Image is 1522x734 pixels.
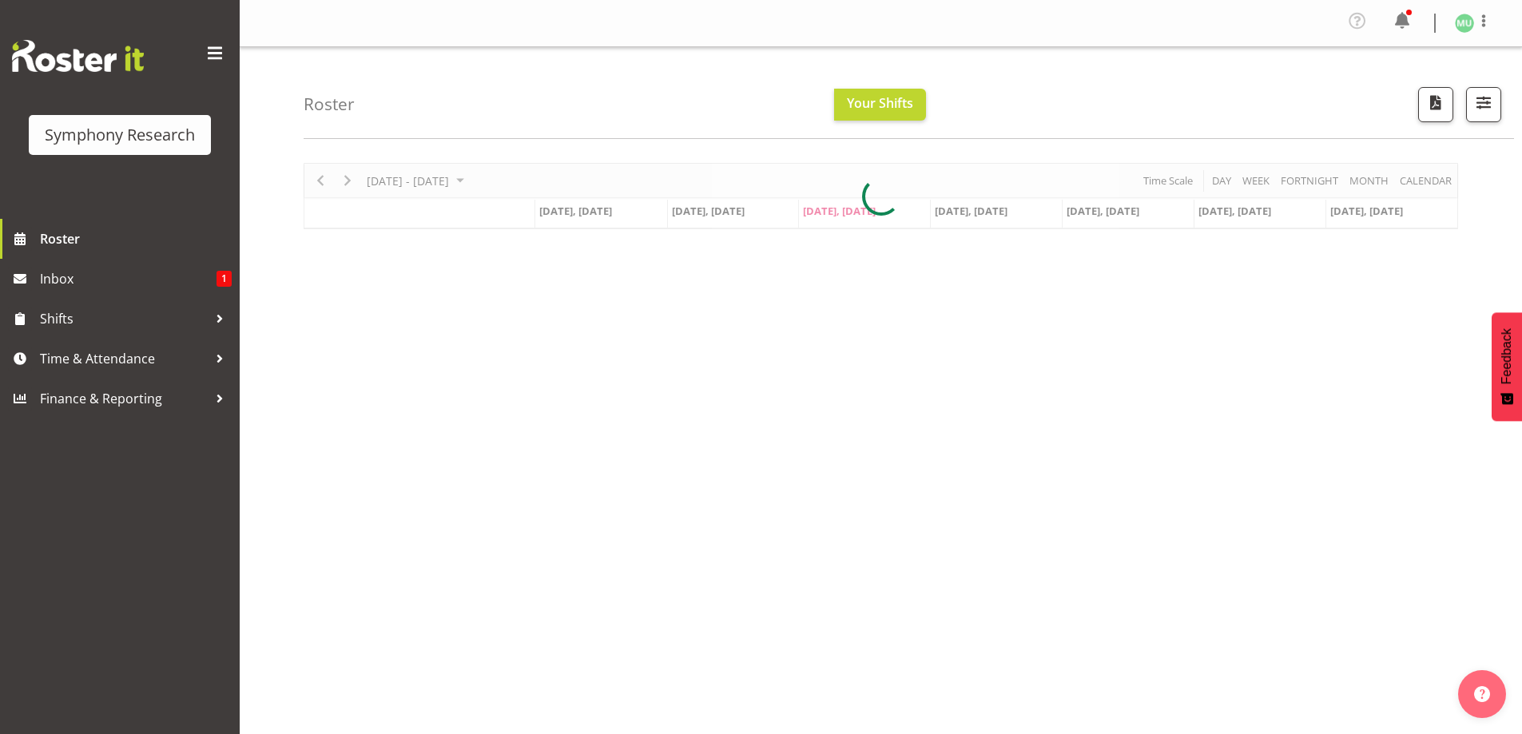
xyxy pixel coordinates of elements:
[1474,686,1490,702] img: help-xxl-2.png
[217,271,232,287] span: 1
[1418,87,1453,122] button: Download a PDF of the roster according to the set date range.
[45,123,195,147] div: Symphony Research
[834,89,926,121] button: Your Shifts
[1455,14,1474,33] img: marichu-ursua1903.jpg
[12,40,144,72] img: Rosterit website logo
[40,387,208,411] span: Finance & Reporting
[40,227,232,251] span: Roster
[40,347,208,371] span: Time & Attendance
[847,94,913,112] span: Your Shifts
[1466,87,1501,122] button: Filter Shifts
[1500,328,1514,384] span: Feedback
[304,95,355,113] h4: Roster
[40,267,217,291] span: Inbox
[1492,312,1522,421] button: Feedback - Show survey
[40,307,208,331] span: Shifts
